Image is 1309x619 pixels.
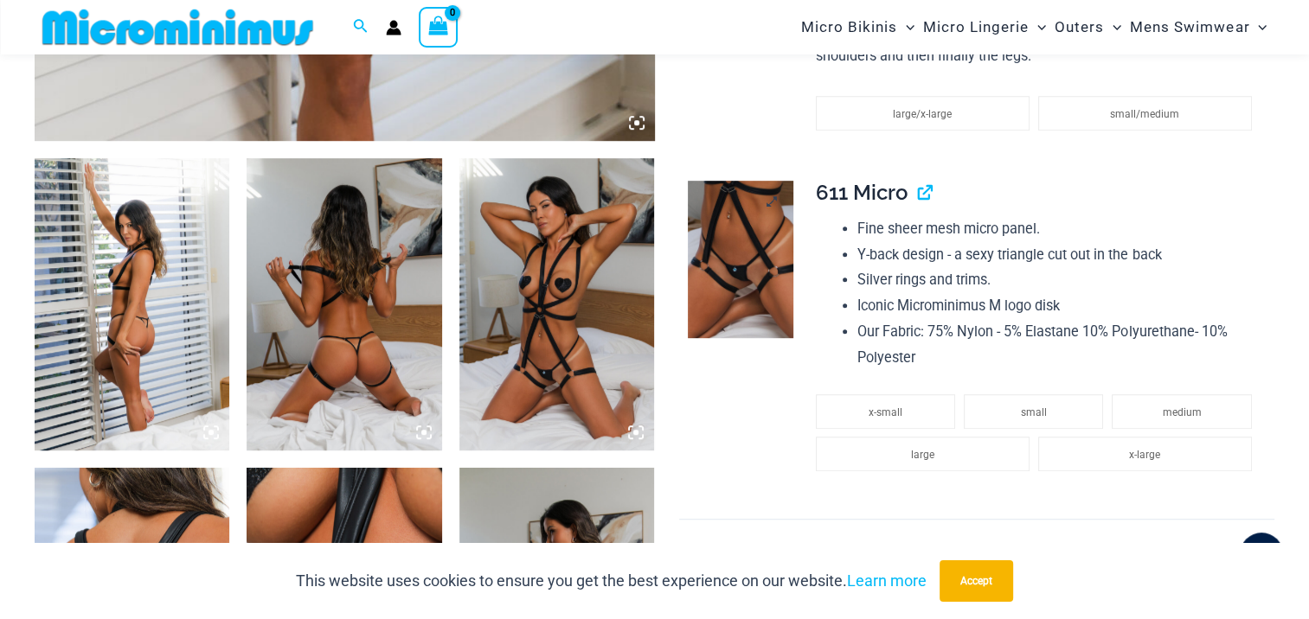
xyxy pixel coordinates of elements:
li: x-large [1038,437,1252,471]
a: Micro BikinisMenu ToggleMenu Toggle [797,5,919,49]
span: medium [1163,406,1202,418]
span: Menu Toggle [1104,5,1121,49]
a: Learn more [847,571,927,590]
nav: Site Navigation [794,3,1274,52]
span: Menu Toggle [1249,5,1267,49]
span: small/medium [1110,108,1179,120]
span: Micro Lingerie [923,5,1029,49]
li: small/medium [1038,96,1252,131]
li: medium [1112,394,1251,429]
span: large [911,449,934,461]
li: Iconic Microminimus M logo disk [857,293,1260,319]
img: Truth or Dare Black 1905 Bodysuit 611 Micro [247,158,441,450]
li: Our Fabric: 75% Nylon - 5% Elastane 10% Polyurethane- 10% Polyester [857,319,1260,370]
li: large [816,437,1030,471]
span: Micro Bikinis [801,5,897,49]
button: Accept [940,560,1013,602]
a: Account icon link [386,20,401,35]
a: Search icon link [353,16,369,38]
span: large/x-large [893,108,952,120]
span: Mens Swimwear [1130,5,1249,49]
a: Micro LingerieMenu ToggleMenu Toggle [919,5,1050,49]
li: Silver rings and trims. [857,267,1260,293]
span: Menu Toggle [897,5,914,49]
img: Truth or Dare Black 1905 Bodysuit 611 Micro [35,158,229,450]
li: Y-back design - a sexy triangle cut out in the back [857,242,1260,268]
span: Menu Toggle [1029,5,1046,49]
li: small [964,394,1103,429]
span: small [1021,406,1047,418]
img: MM SHOP LOGO FLAT [35,8,320,47]
img: Truth or Dare Black 1905 Bodysuit 611 Micro [459,158,654,450]
img: Truth Or Dare Black Micro 02 [688,181,792,338]
span: Outers [1055,5,1104,49]
li: large/x-large [816,96,1030,131]
li: x-small [816,394,955,429]
a: OutersMenu ToggleMenu Toggle [1050,5,1126,49]
p: This website uses cookies to ensure you get the best experience on our website. [296,568,927,594]
span: x-large [1129,449,1160,461]
span: 611 Micro [816,180,908,205]
a: Mens SwimwearMenu ToggleMenu Toggle [1126,5,1271,49]
li: Fine sheer mesh micro panel. [857,216,1260,242]
a: View Shopping Cart, empty [419,7,459,47]
span: x-small [869,406,902,418]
